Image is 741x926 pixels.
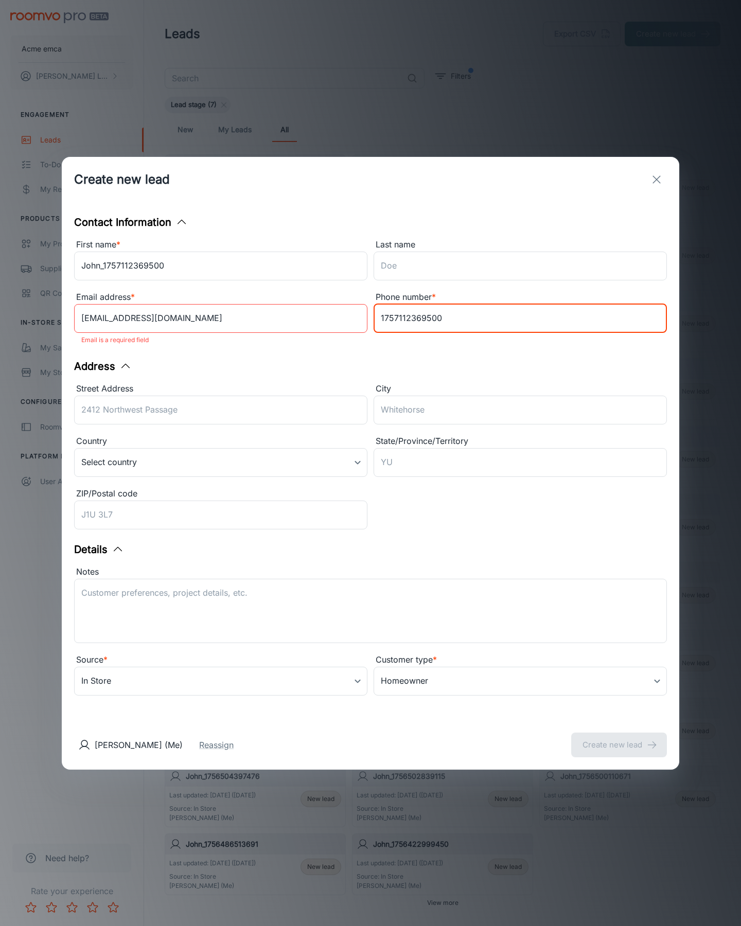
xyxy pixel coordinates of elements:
button: exit [646,169,667,190]
div: In Store [74,667,367,696]
div: Source [74,653,367,667]
input: myname@example.com [74,304,367,333]
button: Address [74,359,132,374]
input: J1U 3L7 [74,501,367,529]
h1: Create new lead [74,170,170,189]
input: John [74,252,367,280]
button: Reassign [199,739,234,751]
div: Street Address [74,382,367,396]
input: Whitehorse [374,396,667,424]
div: State/Province/Territory [374,435,667,448]
input: YU [374,448,667,477]
div: Select country [74,448,367,477]
div: Phone number [374,291,667,304]
p: [PERSON_NAME] (Me) [95,739,183,751]
div: Email address [74,291,367,304]
input: Doe [374,252,667,280]
div: Homeowner [374,667,667,696]
input: 2412 Northwest Passage [74,396,367,424]
button: Contact Information [74,215,188,230]
div: First name [74,238,367,252]
div: Customer type [374,653,667,667]
input: +1 439-123-4567 [374,304,667,333]
div: Last name [374,238,667,252]
div: ZIP/Postal code [74,487,367,501]
p: Email is a required field [81,334,360,346]
div: Country [74,435,367,448]
div: City [374,382,667,396]
button: Details [74,542,124,557]
div: Notes [74,565,667,579]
